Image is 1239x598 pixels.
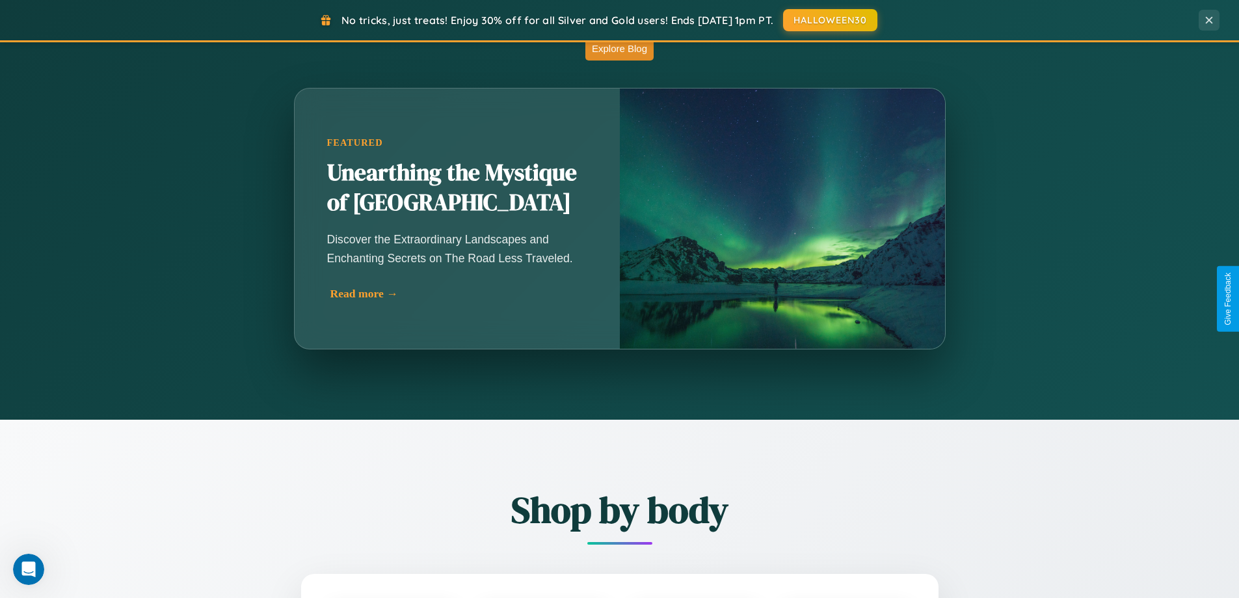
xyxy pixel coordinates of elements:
[327,158,587,218] h2: Unearthing the Mystique of [GEOGRAPHIC_DATA]
[783,9,877,31] button: HALLOWEEN30
[1223,273,1232,325] div: Give Feedback
[341,14,773,27] span: No tricks, just treats! Enjoy 30% off for all Silver and Gold users! Ends [DATE] 1pm PT.
[13,554,44,585] iframe: Intercom live chat
[327,137,587,148] div: Featured
[230,485,1010,535] h2: Shop by body
[330,287,591,301] div: Read more →
[585,36,654,61] button: Explore Blog
[327,230,587,267] p: Discover the Extraordinary Landscapes and Enchanting Secrets on The Road Less Traveled.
